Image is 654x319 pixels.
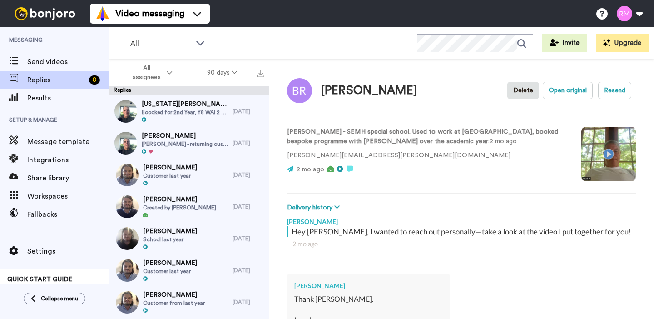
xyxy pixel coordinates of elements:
[190,65,255,81] button: 90 days
[542,34,587,52] button: Invite
[111,60,190,85] button: All assignees
[143,290,205,299] span: [PERSON_NAME]
[27,191,109,202] span: Workspaces
[114,132,137,155] img: 722fa279-c8d3-45e2-ad53-3ce147f855cc-thumb.jpg
[257,70,264,77] img: export.svg
[109,95,269,127] a: [US_STATE][PERSON_NAME]Boooked for 2nd Year, Y8 WAI 2 days in Jan with [PERSON_NAME] and T[DATE]
[292,239,630,249] div: 2 mo ago
[297,166,324,173] span: 2 mo ago
[27,155,109,165] span: Integrations
[233,108,264,115] div: [DATE]
[142,140,228,148] span: [PERSON_NAME] - returning customer booked 1 day with Y11 in November - [PERSON_NAME]
[143,299,205,307] span: Customer from last year
[27,173,109,184] span: Share library
[116,291,139,314] img: 90b82eec-8290-4178-9ea6-bf9130d6b445-thumb.jpg
[109,286,269,318] a: [PERSON_NAME]Customer from last year[DATE]
[130,38,191,49] span: All
[27,246,109,257] span: Settings
[287,213,636,226] div: [PERSON_NAME]
[543,82,593,99] button: Open original
[321,84,417,97] div: [PERSON_NAME]
[11,7,79,20] img: bj-logo-header-white.svg
[287,78,312,103] img: Image of Barry Reed
[116,227,139,250] img: 40576062-d1cb-4fa0-8ffd-8bc552602b58-thumb.jpg
[596,34,649,52] button: Upgrade
[287,129,558,145] strong: [PERSON_NAME] - SEMH special school. Used to work at [GEOGRAPHIC_DATA], booked bespoke programme ...
[27,136,109,147] span: Message template
[27,56,109,67] span: Send videos
[233,267,264,274] div: [DATE]
[143,236,197,243] span: School last year
[116,195,139,218] img: ac2f9c90-c253-4151-82cd-3fec45628096-thumb.jpg
[292,226,634,237] div: Hey [PERSON_NAME], I wanted to reach out personally—take a look at the video I put together for you!
[27,75,85,85] span: Replies
[143,172,197,179] span: Customer last year
[115,7,184,20] span: Video messaging
[143,227,197,236] span: [PERSON_NAME]
[507,82,539,99] button: Delete
[109,223,269,254] a: [PERSON_NAME]School last year[DATE]
[143,259,197,268] span: [PERSON_NAME]
[233,140,264,147] div: [DATE]
[142,100,228,109] span: [US_STATE][PERSON_NAME]
[287,203,342,213] button: Delivery history
[143,163,197,172] span: [PERSON_NAME]
[109,127,269,159] a: [PERSON_NAME][PERSON_NAME] - returning customer booked 1 day with Y11 in November - [PERSON_NAME]...
[27,209,109,220] span: Fallbacks
[142,131,228,140] span: [PERSON_NAME]
[116,259,139,282] img: 9c372ca7-7da8-4376-8524-a0e1e6b9bcca-thumb.jpg
[143,204,216,211] span: Created by [PERSON_NAME]
[598,82,631,99] button: Resend
[294,281,443,290] div: [PERSON_NAME]
[109,191,269,223] a: [PERSON_NAME]Created by [PERSON_NAME][DATE]
[27,93,109,104] span: Results
[233,299,264,306] div: [DATE]
[89,75,100,85] div: 8
[254,66,267,80] button: Export all results that match these filters now.
[143,195,216,204] span: [PERSON_NAME]
[287,151,568,160] p: [PERSON_NAME][EMAIL_ADDRESS][PERSON_NAME][DOMAIN_NAME]
[128,64,165,82] span: All assignees
[114,100,137,123] img: 188f5da5-8c21-41df-8cbd-d4604be81159-thumb.jpg
[143,268,197,275] span: Customer last year
[233,171,264,179] div: [DATE]
[109,254,269,286] a: [PERSON_NAME]Customer last year[DATE]
[287,127,568,146] p: : 2 mo ago
[233,235,264,242] div: [DATE]
[233,203,264,210] div: [DATE]
[109,86,269,95] div: Replies
[95,6,110,21] img: vm-color.svg
[142,109,228,116] span: Boooked for 2nd Year, Y8 WAI 2 days in Jan with [PERSON_NAME] and T
[24,293,85,304] button: Collapse menu
[116,164,139,186] img: 9d5ceefc-a7b3-4a99-bfdc-0efc0d710955-thumb.jpg
[41,295,78,302] span: Collapse menu
[7,276,73,283] span: QUICK START GUIDE
[109,159,269,191] a: [PERSON_NAME]Customer last year[DATE]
